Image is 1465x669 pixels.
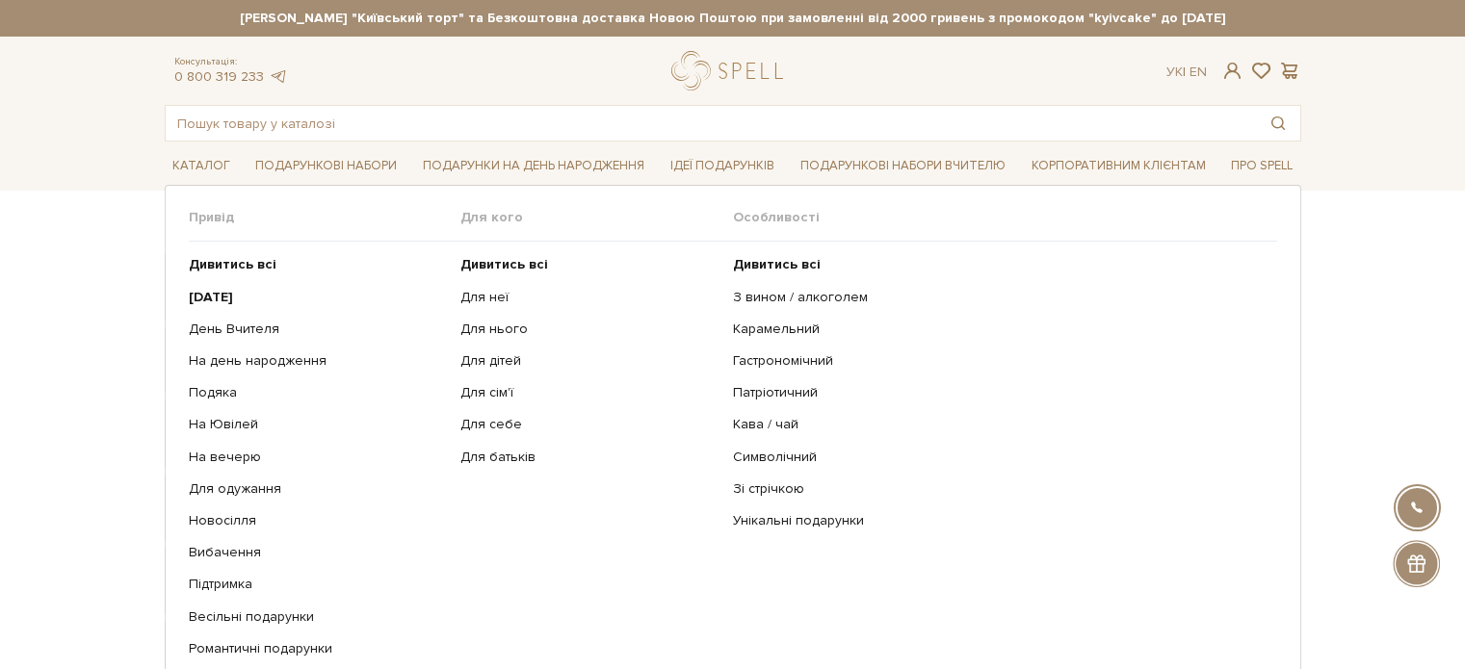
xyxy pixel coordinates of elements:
a: Новосілля [189,512,447,529]
a: Гастрономічний [733,352,1263,370]
a: Для неї [460,289,719,306]
a: Для дітей [460,352,719,370]
a: На день народження [189,352,447,370]
a: Для себе [460,416,719,433]
a: Подарункові набори Вчителю [793,149,1013,182]
a: Подарунки на День народження [415,151,652,181]
a: Зі стрічкою [733,480,1263,498]
a: logo [671,51,792,90]
strong: [PERSON_NAME] "Київський торт" та Безкоштовна доставка Новою Поштою при замовленні від 2000 гриве... [165,10,1301,27]
a: Про Spell [1223,151,1300,181]
a: En [1190,64,1207,80]
a: Романтичні подарунки [189,640,447,657]
a: 0 800 319 233 [174,68,264,85]
a: Для одужання [189,480,447,498]
a: Весільні подарунки [189,608,447,626]
a: Символічний [733,449,1263,466]
span: Для кого [460,209,733,226]
b: [DATE] [189,289,233,305]
a: Дивитись всі [189,256,447,273]
b: Дивитись всі [189,256,276,272]
a: З вином / алкоголем [733,289,1263,306]
a: telegram [269,68,288,85]
a: Для сім'ї [460,384,719,401]
a: На вечерю [189,449,447,466]
a: Вибачення [189,544,447,561]
a: Подарункові набори [248,151,405,181]
a: Ідеї подарунків [663,151,782,181]
a: Карамельний [733,321,1263,338]
a: Унікальні подарунки [733,512,1263,529]
span: | [1183,64,1186,80]
span: Особливості [733,209,1277,226]
a: Дивитись всі [460,256,719,273]
a: Кава / чай [733,416,1263,433]
span: Привід [189,209,461,226]
a: Дивитись всі [733,256,1263,273]
b: Дивитись всі [733,256,821,272]
a: Корпоративним клієнтам [1024,151,1214,181]
a: Для батьків [460,449,719,466]
a: Каталог [165,151,238,181]
a: Патріотичний [733,384,1263,401]
div: Ук [1166,64,1207,81]
a: Подяка [189,384,447,401]
a: На Ювілей [189,416,447,433]
input: Пошук товару у каталозі [166,106,1256,141]
a: Підтримка [189,576,447,593]
button: Пошук товару у каталозі [1256,106,1300,141]
a: Для нього [460,321,719,338]
b: Дивитись всі [460,256,548,272]
a: [DATE] [189,289,447,306]
span: Консультація: [174,56,288,68]
a: День Вчителя [189,321,447,338]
